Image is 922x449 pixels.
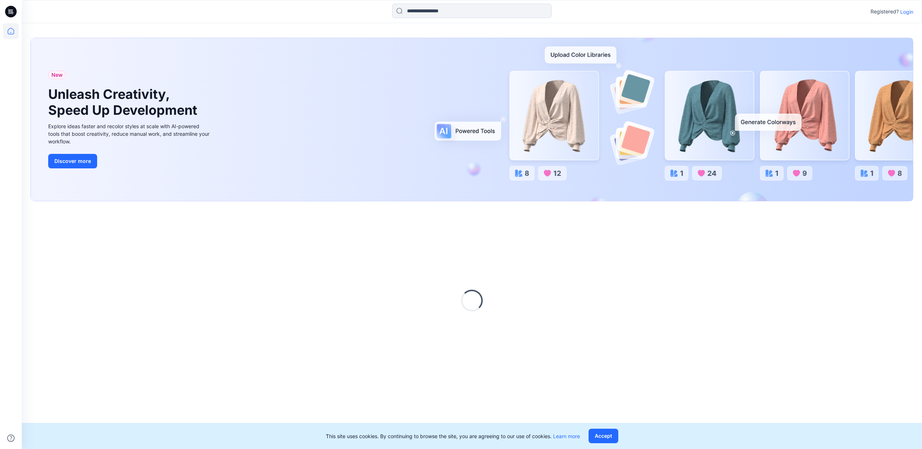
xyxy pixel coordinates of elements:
[48,154,211,168] a: Discover more
[871,7,899,16] p: Registered?
[900,8,913,16] p: Login
[326,432,580,440] p: This site uses cookies. By continuing to browse the site, you are agreeing to our use of cookies.
[48,154,97,168] button: Discover more
[48,87,200,118] h1: Unleash Creativity, Speed Up Development
[553,433,580,439] a: Learn more
[51,71,63,79] span: New
[589,429,618,443] button: Accept
[48,122,211,145] div: Explore ideas faster and recolor styles at scale with AI-powered tools that boost creativity, red...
